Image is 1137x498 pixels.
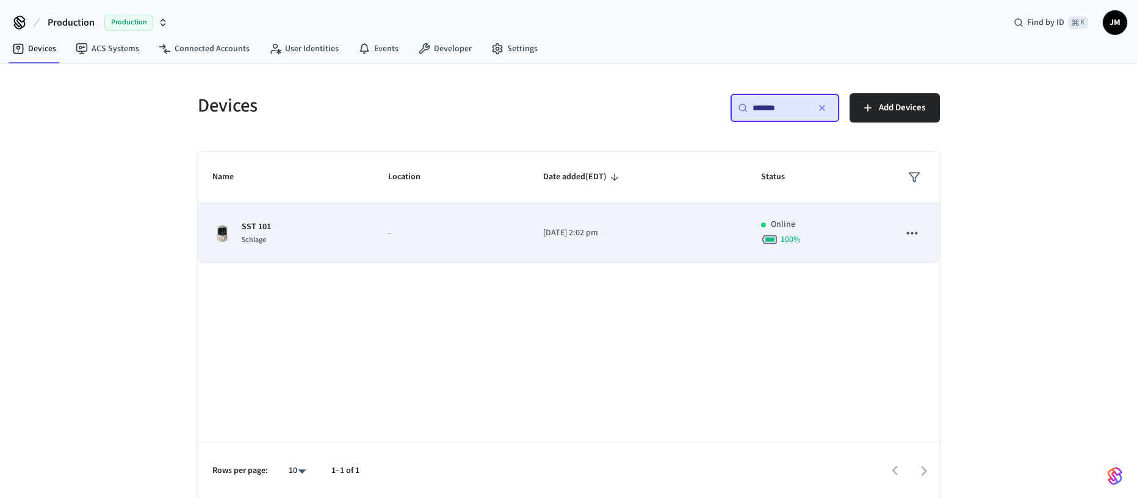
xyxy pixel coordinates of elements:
button: Add Devices [850,93,940,123]
a: Settings [482,38,547,60]
p: 1–1 of 1 [331,464,359,477]
span: ⌘ K [1068,16,1088,29]
button: JM [1103,10,1127,35]
p: SST 101 [242,221,271,233]
span: Status [761,168,801,187]
a: ACS Systems [66,38,149,60]
div: Find by ID⌘ K [1004,12,1098,34]
a: Devices [2,38,66,60]
a: Developer [408,38,482,60]
p: Online [771,218,795,231]
a: User Identities [259,38,348,60]
span: Location [388,168,436,187]
p: [DATE] 2:02 pm [543,227,732,240]
table: sticky table [198,152,940,263]
span: Production [104,15,153,30]
img: Schlage Sense Smart Deadbolt with Camelot Trim, Front [212,224,232,243]
a: Connected Accounts [149,38,259,60]
span: JM [1104,12,1126,34]
span: Find by ID [1027,16,1064,29]
p: - [388,227,514,240]
p: Rows per page: [212,464,268,477]
span: Production [48,15,95,30]
h5: Devices [198,93,561,118]
span: Schlage [242,235,266,245]
a: Events [348,38,408,60]
img: SeamLogoGradient.69752ec5.svg [1108,466,1122,486]
span: Name [212,168,250,187]
div: 10 [283,462,312,480]
span: 100 % [781,233,801,246]
span: Date added(EDT) [543,168,623,187]
span: Add Devices [879,100,925,116]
